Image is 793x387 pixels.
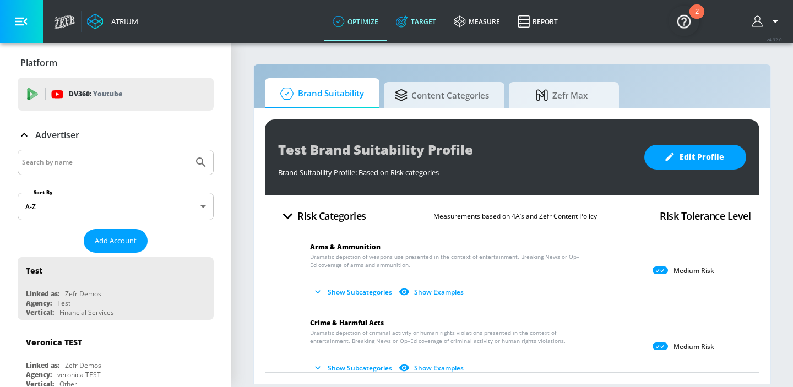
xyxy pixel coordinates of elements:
[22,155,189,170] input: Search by name
[59,308,114,317] div: Financial Services
[297,208,366,224] h4: Risk Categories
[310,359,397,377] button: Show Subcategories
[57,298,70,308] div: Test
[18,47,214,78] div: Platform
[26,337,82,347] div: Veronica TEST
[274,203,371,229] button: Risk Categories
[395,82,489,108] span: Content Categories
[26,370,52,379] div: Agency:
[107,17,138,26] div: Atrium
[310,253,580,269] span: Dramatic depiction of weapons use presented in the context of entertainment. Breaking News or Op–...
[26,265,42,276] div: Test
[65,289,101,298] div: Zefr Demos
[669,6,699,36] button: Open Resource Center, 2 new notifications
[666,150,724,164] span: Edit Profile
[84,229,148,253] button: Add Account
[26,308,54,317] div: Vertical:
[278,162,633,177] div: Brand Suitability Profile: Based on Risk categories
[310,242,381,252] span: Arms & Ammunition
[310,318,384,328] span: Crime & Harmful Acts
[695,12,699,26] div: 2
[324,2,387,41] a: optimize
[660,208,751,224] h4: Risk Tolerance Level
[397,359,468,377] button: Show Examples
[87,13,138,30] a: Atrium
[65,361,101,370] div: Zefr Demos
[57,370,101,379] div: veronica TEST
[397,283,468,301] button: Show Examples
[26,298,52,308] div: Agency:
[310,329,580,345] span: Dramatic depiction of criminal activity or human rights violations presented in the context of en...
[26,289,59,298] div: Linked as:
[31,189,55,196] label: Sort By
[310,283,397,301] button: Show Subcategories
[18,119,214,150] div: Advertiser
[276,80,364,107] span: Brand Suitability
[95,235,137,247] span: Add Account
[520,82,604,108] span: Zefr Max
[644,145,746,170] button: Edit Profile
[18,257,214,320] div: TestLinked as:Zefr DemosAgency:TestVertical:Financial Services
[20,57,57,69] p: Platform
[35,129,79,141] p: Advertiser
[673,342,714,351] p: Medium Risk
[445,2,509,41] a: measure
[18,78,214,111] div: DV360: Youtube
[387,2,445,41] a: Target
[673,266,714,275] p: Medium Risk
[433,210,597,222] p: Measurements based on 4A’s and Zefr Content Policy
[767,36,782,42] span: v 4.32.0
[509,2,567,41] a: Report
[93,88,122,100] p: Youtube
[69,88,122,100] p: DV360:
[26,361,59,370] div: Linked as:
[18,193,214,220] div: A-Z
